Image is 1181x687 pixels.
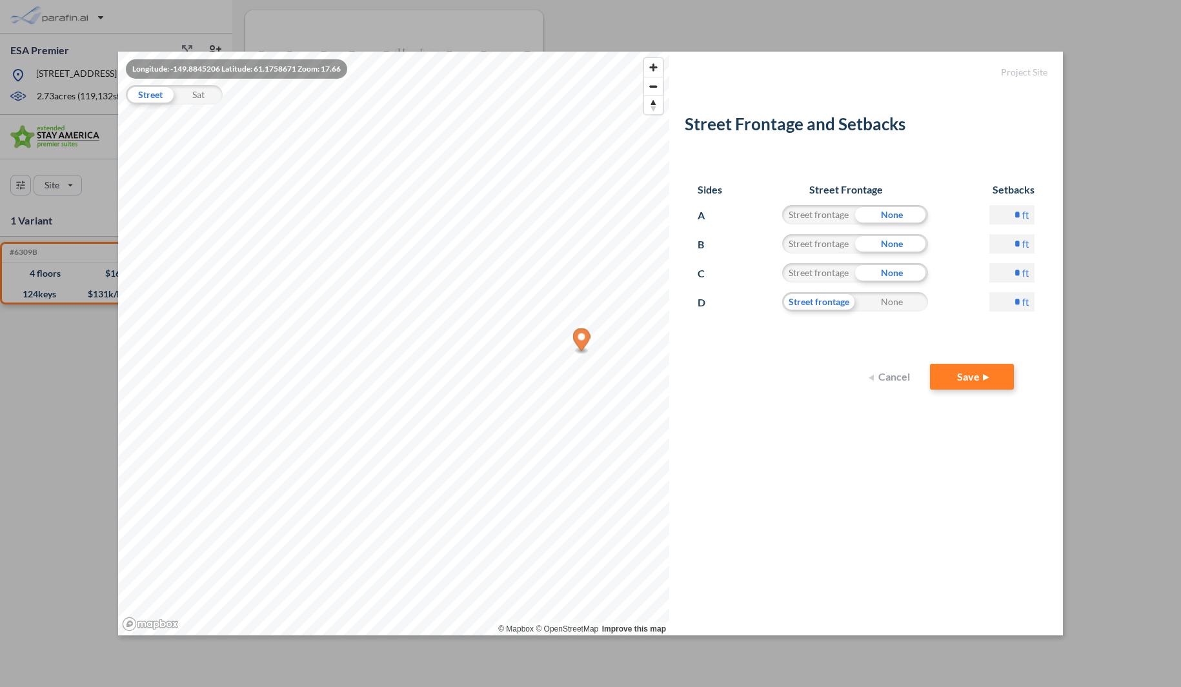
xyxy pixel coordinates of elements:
[1022,208,1029,221] label: ft
[1022,237,1029,250] label: ft
[698,292,722,313] p: D
[930,364,1014,390] button: Save
[1022,295,1029,308] label: ft
[644,77,663,95] button: Zoom out
[644,58,663,77] button: Zoom in
[118,52,669,636] canvas: Map
[698,205,722,226] p: A
[782,263,855,283] div: Street frontage
[782,292,855,312] div: Street frontage
[760,183,931,195] h6: Street Frontage
[782,234,855,254] div: Street frontage
[865,364,917,390] button: Cancel
[685,67,1047,78] h5: Project Site
[698,263,722,284] p: C
[855,205,928,224] div: None
[644,96,663,114] span: Reset bearing to north
[782,205,855,224] div: Street frontage
[698,183,722,195] h6: Sides
[602,624,666,633] a: Improve this map
[685,114,1047,139] h2: Street Frontage and Setbacks
[855,263,928,283] div: None
[970,183,1035,195] h6: Setbacks
[126,59,347,79] div: Longitude: -149.8845206 Latitude: 61.1758671 Zoom: 17.66
[573,328,590,354] div: Map marker
[698,234,722,255] p: B
[498,624,534,633] a: Mapbox
[855,292,928,312] div: None
[644,95,663,114] button: Reset bearing to north
[855,234,928,254] div: None
[536,624,598,633] a: OpenStreetMap
[1022,266,1029,279] label: ft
